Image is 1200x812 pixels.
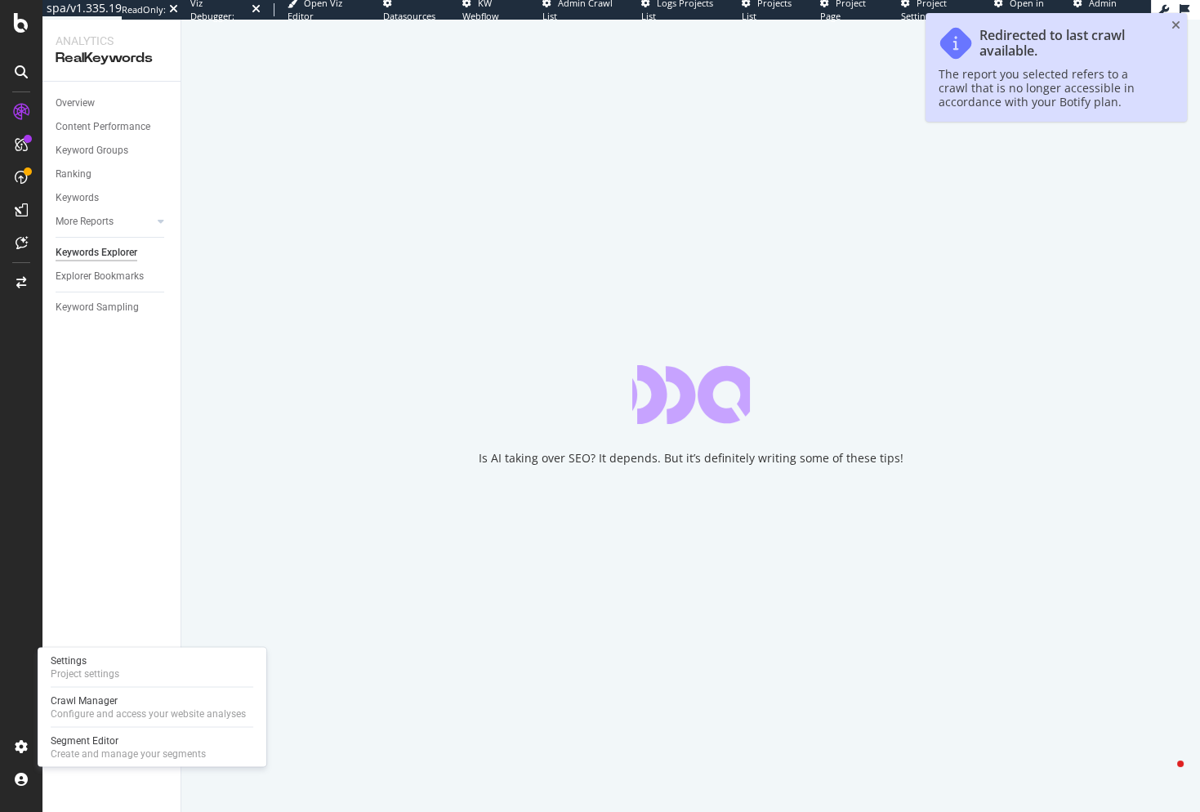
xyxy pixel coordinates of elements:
[56,268,144,285] div: Explorer Bookmarks
[56,95,95,112] div: Overview
[56,190,99,207] div: Keywords
[44,732,260,761] a: Segment EditorCreate and manage your segments
[56,299,169,316] a: Keyword Sampling
[51,654,119,667] div: Settings
[56,142,169,159] a: Keyword Groups
[632,365,750,424] div: animation
[122,3,166,16] div: ReadOnly:
[56,166,91,183] div: Ranking
[1144,756,1184,796] iframe: Intercom live chat
[479,450,903,466] div: Is AI taking over SEO? It depends. But it’s definitely writing some of these tips!
[382,10,435,22] span: Datasources
[44,692,260,721] a: Crawl ManagerConfigure and access your website analyses
[56,244,137,261] div: Keywords Explorer
[56,142,128,159] div: Keyword Groups
[939,67,1158,109] div: The report you selected refers to a crawl that is no longer accessible in accordance with your Bo...
[56,33,167,49] div: Analytics
[51,747,206,760] div: Create and manage your segments
[56,49,167,68] div: RealKeywords
[56,213,153,230] a: More Reports
[1171,20,1180,31] div: close toast
[56,190,169,207] a: Keywords
[51,667,119,680] div: Project settings
[44,652,260,681] a: SettingsProject settings
[56,166,169,183] a: Ranking
[979,28,1158,59] div: Redirected to last crawl available.
[56,244,169,261] a: Keywords Explorer
[56,118,150,136] div: Content Performance
[56,268,169,285] a: Explorer Bookmarks
[56,213,114,230] div: More Reports
[56,118,169,136] a: Content Performance
[56,299,139,316] div: Keyword Sampling
[56,95,169,112] a: Overview
[51,707,246,720] div: Configure and access your website analyses
[51,734,206,747] div: Segment Editor
[51,694,246,707] div: Crawl Manager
